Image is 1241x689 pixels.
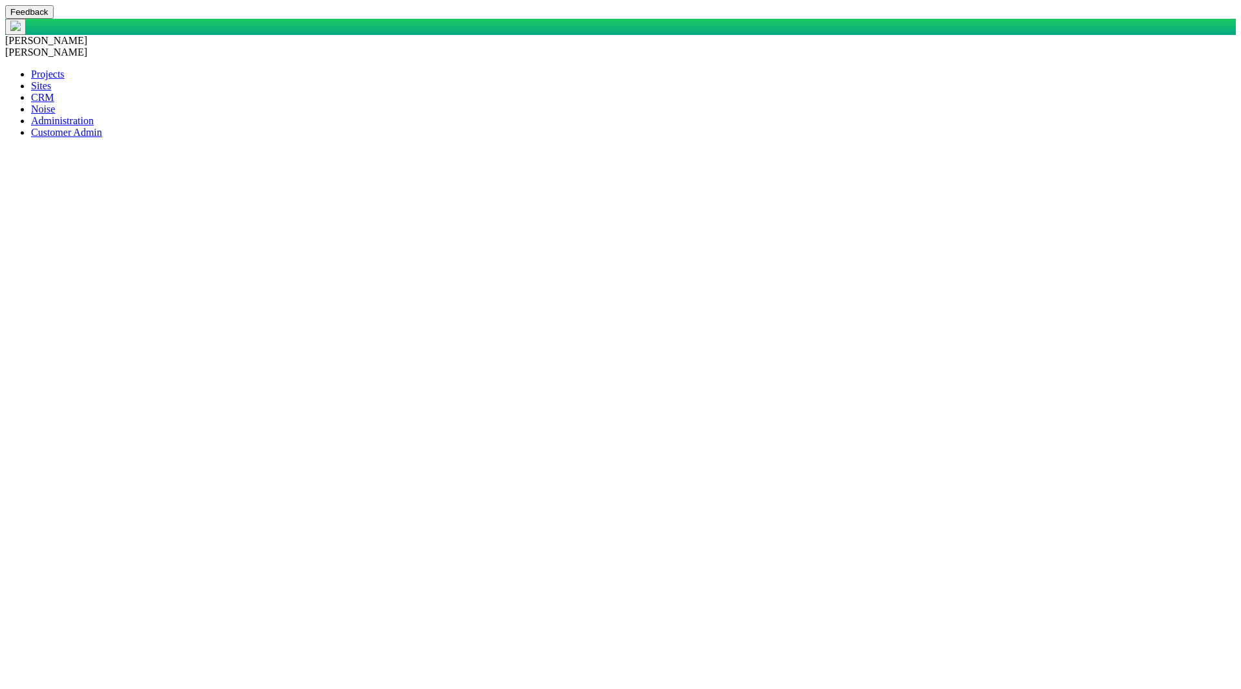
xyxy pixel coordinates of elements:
[5,5,54,19] button: Feedback
[10,21,21,31] img: UrbanGroupSolutionsTheme$USG_Images$logo.png
[5,47,87,58] span: [PERSON_NAME]
[5,47,1236,58] div: [PERSON_NAME]
[31,80,51,91] a: Sites
[5,35,87,46] span: [PERSON_NAME]
[31,92,54,103] a: CRM
[31,104,55,115] a: Noise
[31,127,102,138] a: Customer Admin
[31,69,65,80] a: Projects
[31,115,94,126] a: Administration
